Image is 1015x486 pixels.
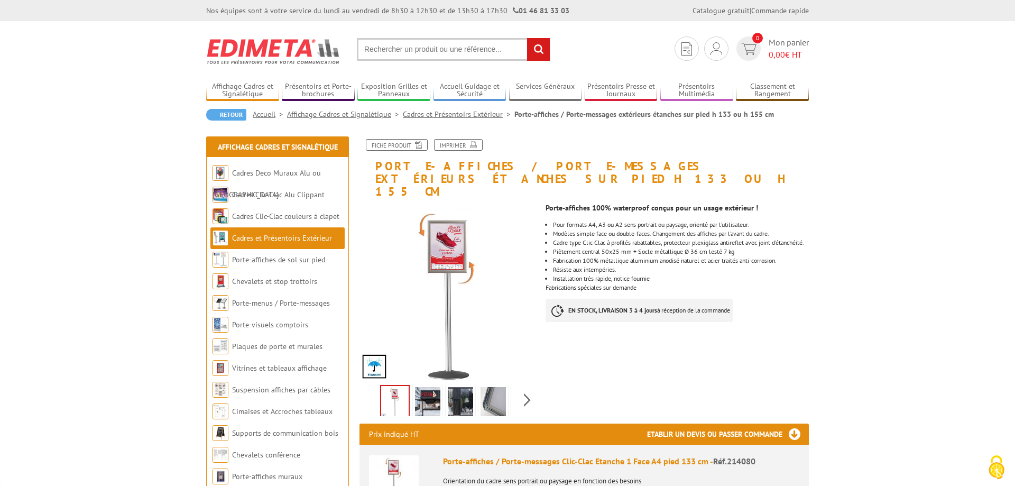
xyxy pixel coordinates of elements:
[232,385,330,395] a: Suspension affiches par câbles
[751,6,809,15] a: Commande rapide
[752,33,763,43] span: 0
[287,109,403,119] a: Affichage Cadres et Signalétique
[415,387,440,420] img: porte_messages_sol_etanches_exterieurs_sur_pieds_214080_3.jpg
[359,204,538,382] img: panneaux_affichage_exterieurs_etanches_sur_pied_214080_fleche.jpg
[693,6,750,15] a: Catalogue gratuit
[522,391,532,409] span: Next
[513,6,569,15] strong: 01 46 81 33 03
[357,38,550,61] input: Rechercher un produit ou une référence...
[357,82,430,99] a: Exposition Grilles et Panneaux
[434,139,483,151] a: Imprimer
[206,5,569,16] div: Nos équipes sont à votre service du lundi au vendredi de 8h30 à 12h30 et de 13h30 à 17h30
[546,203,758,213] strong: Porte-affiches 100% waterproof conçus pour un usage extérieur !
[978,450,1015,486] button: Cookies (fenêtre modale)
[734,36,809,61] a: devis rapide 0 Mon panier 0,00€ HT
[213,273,228,289] img: Chevalets et stop trottoirs
[206,109,246,121] a: Retour
[514,109,774,120] li: Porte-affiches / Porte-messages extérieurs étanches sur pied h 133 ou h 155 cm
[553,267,809,273] li: Résiste aux intempéries.
[527,38,550,61] input: rechercher
[232,407,333,416] a: Cimaises et Accroches tableaux
[713,456,755,466] span: Réf.214080
[232,277,317,286] a: Chevalets et stop trottoirs
[213,447,228,463] img: Chevalets conférence
[366,139,428,151] a: Fiche produit
[369,424,419,445] p: Prix indiqué HT
[213,168,321,199] a: Cadres Deco Muraux Alu ou [GEOGRAPHIC_DATA]
[553,249,809,255] li: Piètement central 50x25 mm + Socle métallique Ø 36 cm lesté 7 kg
[381,386,409,419] img: panneaux_affichage_exterieurs_etanches_sur_pied_214080_fleche.jpg
[213,360,228,376] img: Vitrines et tableaux affichage
[585,82,658,99] a: Présentoirs Presse et Journaux
[206,82,279,99] a: Affichage Cadres et Signalétique
[660,82,733,99] a: Présentoirs Multimédia
[352,139,817,198] h1: Porte-affiches / Porte-messages extérieurs étanches sur pied h 133 ou h 155 cm
[443,455,799,467] div: Porte-affiches / Porte-messages Clic-Clac Etanche 1 Face A4 pied 133 cm -
[232,233,332,243] a: Cadres et Présentoirs Extérieur
[553,258,809,264] li: Fabrication 100% métallique aluminium anodisé naturel et acier traités anti-corrosion.
[448,387,473,420] img: porte_messages_sol_etanches_exterieurs_sur_pieds_214080_4.jpg
[769,49,809,61] span: € HT
[232,190,325,199] a: Cadres Clic-Clac Alu Clippant
[213,230,228,246] img: Cadres et Présentoirs Extérieur
[546,198,817,333] div: Fabrications spéciales sur demande
[232,428,338,438] a: Supports de communication bois
[741,43,756,55] img: devis rapide
[232,212,339,221] a: Cadres Clic-Clac couleurs à clapet
[213,295,228,311] img: Porte-menus / Porte-messages
[553,222,809,228] li: Pour formats A4, A3 ou A2 sens portrait ou paysage, orienté par l’utilisateur.
[213,425,228,441] img: Supports de communication bois
[213,208,228,224] img: Cadres Clic-Clac couleurs à clapet
[232,450,300,460] a: Chevalets conférence
[232,320,308,329] a: Porte-visuels comptoirs
[433,82,506,99] a: Accueil Guidage et Sécurité
[553,231,809,237] li: Modèles simple face ou double-faces. Changement des affiches par l’avant du cadre.
[513,387,539,420] img: 214080_detail.jpg
[206,32,341,71] img: Edimeta
[509,82,582,99] a: Services Généraux
[681,42,692,56] img: devis rapide
[213,338,228,354] img: Plaques de porte et murales
[403,109,514,119] a: Cadres et Présentoirs Extérieur
[218,142,338,152] a: Affichage Cadres et Signalétique
[213,404,228,419] img: Cimaises et Accroches tableaux
[553,276,809,282] li: Installation très rapide, notice fournie
[769,49,785,60] span: 0,00
[693,5,809,16] div: |
[736,82,809,99] a: Classement et Rangement
[213,469,228,484] img: Porte-affiches muraux
[647,424,809,445] h3: Etablir un devis ou passer commande
[232,472,302,481] a: Porte-affiches muraux
[546,299,733,322] p: à réception de la commande
[253,109,287,119] a: Accueil
[553,240,809,246] li: Cadre type Clic-Clac à profilés rabattables, protecteur plexiglass antireflet avec joint d’étanch...
[232,298,330,308] a: Porte-menus / Porte-messages
[213,317,228,333] img: Porte-visuels comptoirs
[232,363,327,373] a: Vitrines et tableaux affichage
[213,252,228,268] img: Porte-affiches de sol sur pied
[481,387,506,420] img: 214080_clic_clac.jpg
[983,454,1010,481] img: Cookies (fenêtre modale)
[213,165,228,181] img: Cadres Deco Muraux Alu ou Bois
[568,306,657,314] strong: EN STOCK, LIVRAISON 3 à 4 jours
[710,42,722,55] img: devis rapide
[769,36,809,61] span: Mon panier
[282,82,355,99] a: Présentoirs et Porte-brochures
[232,255,325,264] a: Porte-affiches de sol sur pied
[213,382,228,398] img: Suspension affiches par câbles
[232,342,322,351] a: Plaques de porte et murales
